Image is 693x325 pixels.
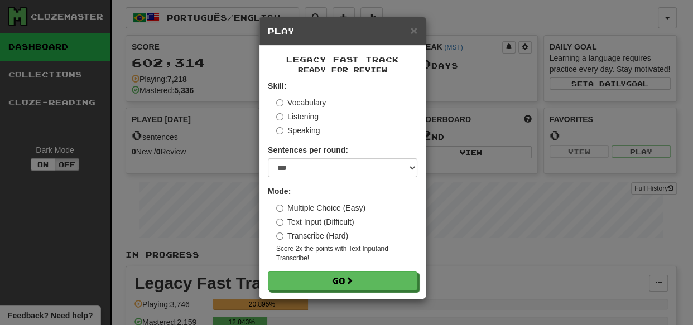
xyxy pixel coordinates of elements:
span: Legacy Fast Track [286,55,399,64]
strong: Skill: [268,81,286,90]
strong: Mode: [268,187,291,196]
input: Listening [276,113,283,120]
label: Listening [276,111,319,122]
button: Go [268,271,417,290]
label: Text Input (Difficult) [276,216,354,227]
label: Speaking [276,125,320,136]
small: Ready for Review [268,65,417,75]
h5: Play [268,26,417,37]
label: Multiple Choice (Easy) [276,202,365,214]
input: Transcribe (Hard) [276,232,283,240]
input: Text Input (Difficult) [276,219,283,226]
button: Close [411,25,417,36]
input: Multiple Choice (Easy) [276,205,283,212]
label: Transcribe (Hard) [276,230,348,241]
input: Speaking [276,127,283,134]
label: Sentences per round: [268,144,348,156]
input: Vocabulary [276,99,283,106]
small: Score 2x the points with Text Input and Transcribe ! [276,244,417,263]
label: Vocabulary [276,97,326,108]
span: × [411,24,417,37]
